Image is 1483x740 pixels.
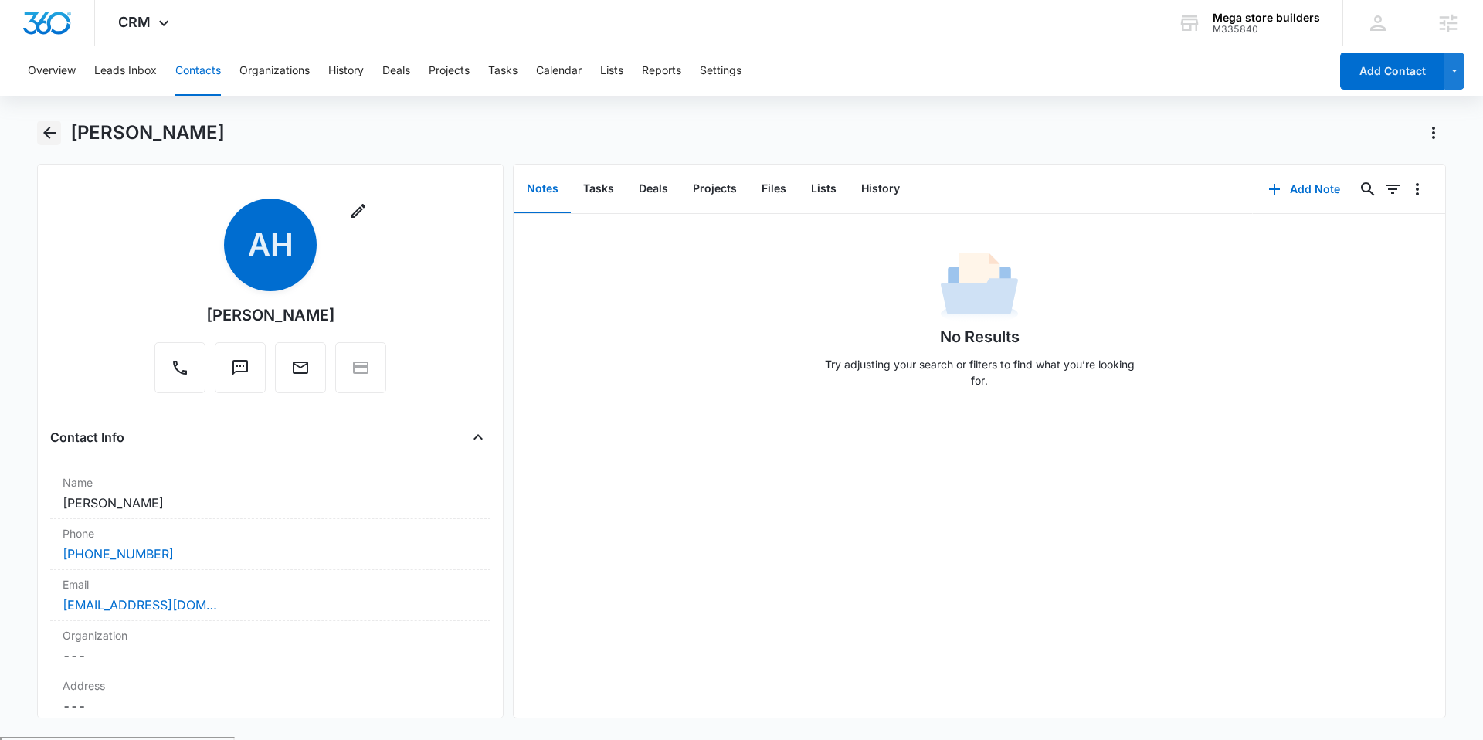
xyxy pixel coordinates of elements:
[626,165,680,213] button: Deals
[37,121,61,145] button: Back
[429,46,470,96] button: Projects
[63,494,478,512] dd: [PERSON_NAME]
[488,46,518,96] button: Tasks
[940,325,1020,348] h1: No Results
[700,46,741,96] button: Settings
[94,46,157,96] button: Leads Inbox
[1213,12,1320,24] div: account name
[849,165,912,213] button: History
[941,248,1018,325] img: No Data
[1340,53,1444,90] button: Add Contact
[63,647,478,665] dd: ---
[224,199,317,291] span: AH
[749,165,799,213] button: Files
[25,25,37,37] img: logo_orange.svg
[1213,24,1320,35] div: account id
[50,468,490,519] div: Name[PERSON_NAME]
[571,165,626,213] button: Tasks
[239,46,310,96] button: Organizations
[50,428,124,446] h4: Contact Info
[50,671,490,722] div: Address---
[215,366,266,379] a: Text
[42,90,54,102] img: tab_domain_overview_orange.svg
[215,342,266,393] button: Text
[206,304,335,327] div: [PERSON_NAME]
[1380,177,1405,202] button: Filters
[50,570,490,621] div: Email[EMAIL_ADDRESS][DOMAIN_NAME]
[63,596,217,614] a: [EMAIL_ADDRESS][DOMAIN_NAME]
[817,356,1142,389] p: Try adjusting your search or filters to find what you’re looking for.
[514,165,571,213] button: Notes
[63,627,478,643] label: Organization
[59,91,138,101] div: Domain Overview
[1253,171,1356,208] button: Add Note
[28,46,76,96] button: Overview
[680,165,749,213] button: Projects
[63,474,478,491] label: Name
[642,46,681,96] button: Reports
[154,342,205,393] button: Call
[536,46,582,96] button: Calendar
[382,46,410,96] button: Deals
[171,91,260,101] div: Keywords by Traffic
[275,366,326,379] a: Email
[25,40,37,53] img: website_grey.svg
[466,425,490,450] button: Close
[43,25,76,37] div: v 4.0.25
[63,545,174,563] a: [PHONE_NUMBER]
[328,46,364,96] button: History
[1356,177,1380,202] button: Search...
[154,90,166,102] img: tab_keywords_by_traffic_grey.svg
[1405,177,1430,202] button: Overflow Menu
[275,342,326,393] button: Email
[799,165,849,213] button: Lists
[63,697,478,715] dd: ---
[1421,121,1446,145] button: Actions
[154,366,205,379] a: Call
[118,14,151,30] span: CRM
[175,46,221,96] button: Contacts
[70,121,225,144] h1: [PERSON_NAME]
[40,40,170,53] div: Domain: [DOMAIN_NAME]
[50,621,490,671] div: Organization---
[600,46,623,96] button: Lists
[63,525,478,541] label: Phone
[63,576,478,592] label: Email
[50,519,490,570] div: Phone[PHONE_NUMBER]
[63,677,478,694] label: Address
